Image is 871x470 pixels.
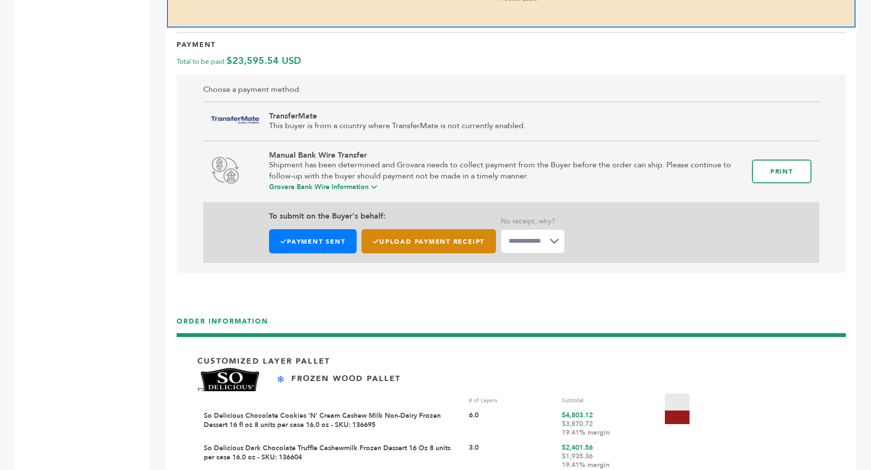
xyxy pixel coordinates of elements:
[204,411,441,430] a: So Delicious Chocolate Cookies 'N' Cream Cashew Milk Non-Dairy Frozen Dessert 16 fl oz 8 units pe...
[269,151,739,160] span: Manual Bank Wire Transfer
[203,84,819,95] div: Choose a payment method:
[269,112,526,120] span: TransferMate
[562,411,648,437] div: $4,803.12
[177,317,846,334] h3: ORDER INFORMATION
[177,54,846,67] div: Total to be paid:
[269,212,501,220] span: To submit on the Buyer's behalf:
[562,420,648,437] div: $3,870.72 19.41% margin
[291,373,401,384] p: Frozen Wood Pallet
[752,160,811,183] a: Print
[562,443,648,470] div: $2,401.56
[278,376,284,382] img: Frozen
[562,452,648,470] div: $1,935.36 19.41% margin
[469,396,555,405] div: # of Layers
[501,217,570,226] label: No receipt, why?
[361,229,496,253] label: Upload Payment Receipt
[269,120,526,131] span: This buyer is from a country where TransferMate is not currently enabled.
[469,443,555,470] div: 3.0
[562,396,648,405] div: Subtotal
[269,229,357,253] button: PAYMENT SENT
[226,54,301,67] span: $23,595.54 USD
[177,40,846,54] h4: PAYMENT
[665,394,690,424] img: Pallet-Icons-03.png
[269,160,731,181] span: Shipment has been determined and Grovara needs to collect payment from the Buyer before the order...
[469,411,555,437] div: 6.0
[204,443,451,462] a: So Delicious Dark Chocolate Truffle Cashewmilk Frozen Dessert 16 Oz 8 units per case 16.0 oz - SK...
[197,367,263,391] img: Brand Name
[197,356,330,367] p: Customized Layer Pallet
[269,182,369,191] span: Grovara Bank Wire Information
